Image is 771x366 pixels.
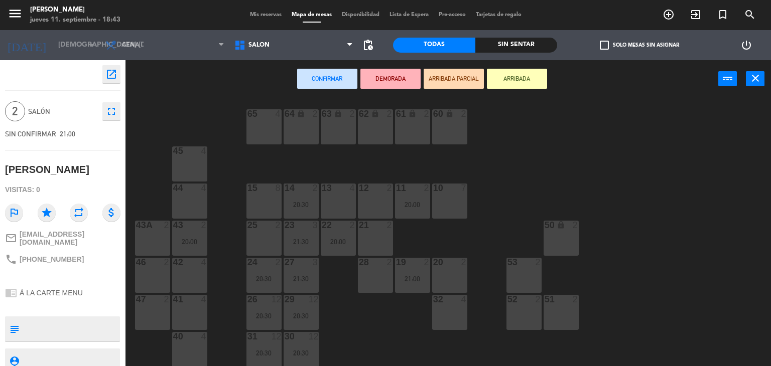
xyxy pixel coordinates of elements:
[164,221,170,230] div: 2
[201,332,207,341] div: 4
[297,69,357,89] button: Confirmar
[8,6,23,25] button: menu
[5,287,17,299] i: chrome_reader_mode
[173,221,174,230] div: 43
[5,130,56,138] span: SIN CONFIRMAR
[395,275,430,282] div: 21:00
[201,258,207,267] div: 4
[433,109,434,118] div: 60
[309,332,319,341] div: 12
[248,42,270,49] span: Salón
[272,332,282,341] div: 12
[20,255,84,263] span: [PHONE_NUMBER]
[276,184,282,193] div: 8
[350,184,356,193] div: 4
[313,258,319,267] div: 3
[272,295,282,304] div: 12
[284,201,319,208] div: 20:30
[461,295,467,304] div: 4
[690,9,702,21] i: exit_to_app
[284,238,319,245] div: 21:30
[30,15,120,25] div: jueves 11. septiembre - 18:43
[276,258,282,267] div: 2
[102,204,120,222] i: attach_money
[86,39,98,51] i: arrow_drop_down
[173,295,174,304] div: 41
[122,42,140,49] span: Cena
[433,295,434,304] div: 32
[507,295,508,304] div: 52
[384,12,434,18] span: Lista de Espera
[5,181,120,199] div: Visitas: 0
[20,289,83,297] span: À LA CARTE MENU
[387,109,393,118] div: 2
[38,204,56,222] i: star
[297,109,305,118] i: lock
[471,12,527,18] span: Tarjetas de regalo
[173,332,174,341] div: 40
[393,38,475,53] div: Todas
[744,9,756,21] i: search
[433,258,434,267] div: 20
[536,295,542,304] div: 2
[461,184,467,193] div: 7
[245,12,287,18] span: Mis reservas
[313,184,319,193] div: 2
[70,204,88,222] i: repeat
[746,71,764,86] button: close
[28,106,97,117] span: Salón
[276,221,282,230] div: 2
[5,232,17,244] i: mail_outline
[246,312,282,319] div: 20:30
[247,295,248,304] div: 26
[247,332,248,341] div: 31
[573,295,579,304] div: 2
[5,253,17,265] i: phone
[408,109,417,118] i: lock
[722,72,734,84] i: power_input
[321,238,356,245] div: 20:00
[276,109,282,118] div: 4
[337,12,384,18] span: Disponibilidad
[424,184,430,193] div: 2
[387,258,393,267] div: 2
[30,5,120,15] div: [PERSON_NAME]
[557,221,565,229] i: lock
[350,221,356,230] div: 2
[20,230,120,246] span: [EMAIL_ADDRESS][DOMAIN_NAME]
[284,275,319,282] div: 21:30
[313,221,319,230] div: 3
[461,258,467,267] div: 2
[60,130,75,138] span: 21:00
[105,68,117,80] i: open_in_new
[5,230,120,246] a: mail_outline[EMAIL_ADDRESS][DOMAIN_NAME]
[201,146,207,155] div: 4
[313,109,319,118] div: 2
[246,349,282,356] div: 20:30
[475,38,558,53] div: Sin sentar
[461,109,467,118] div: 2
[201,184,207,193] div: 4
[247,221,248,230] div: 25
[284,312,319,319] div: 20:30
[309,295,319,304] div: 12
[287,12,337,18] span: Mapa de mesas
[173,146,174,155] div: 45
[173,184,174,193] div: 44
[433,184,434,193] div: 10
[387,184,393,193] div: 2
